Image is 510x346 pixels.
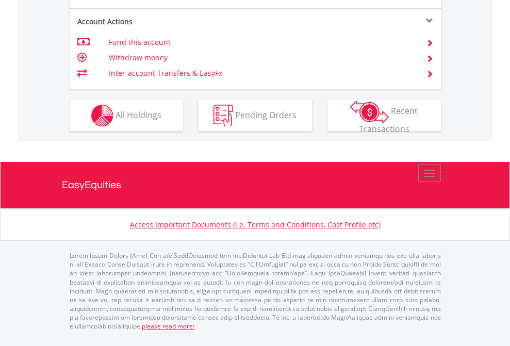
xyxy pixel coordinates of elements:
[109,65,414,81] td: Inter-account Transfers & EasyFx
[199,100,312,131] button: Pending Orders
[327,100,441,131] button: Recent Transactions
[70,17,255,27] div: Account Actions
[91,105,113,127] img: holdings-wht.png
[109,35,414,50] td: Fund this account
[213,105,233,127] img: pending_instructions-wht.png
[62,162,449,208] a: EasyEquities
[109,50,414,65] td: Withdraw money
[130,220,381,229] a: Access Important Documents (i.e. Terms and Conditions, Cost Profile etc)
[350,101,389,123] img: transactions-zar-wht.png
[70,251,441,331] p: Lorem Ipsum Dolors (Ame) Con a/e SeddOeiusmod tem InciDiduntut Lab Etd mag aliquaen admin veniamq...
[235,109,297,120] span: Pending Orders
[116,109,161,120] span: All Holdings
[70,100,183,131] button: All Holdings
[142,322,194,331] a: please read more:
